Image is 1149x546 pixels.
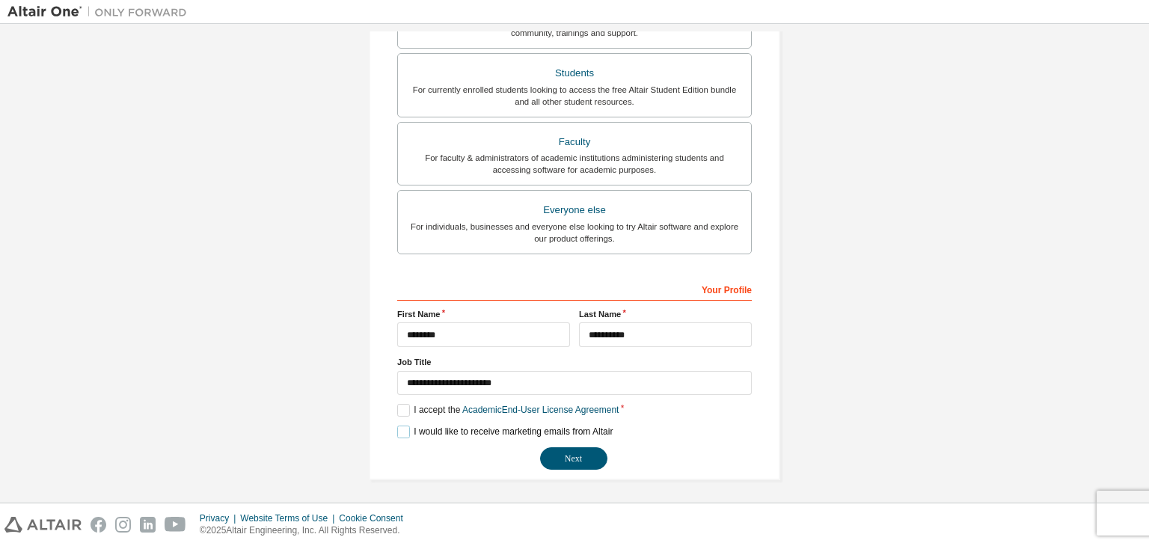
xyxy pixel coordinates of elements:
[407,132,742,153] div: Faculty
[7,4,194,19] img: Altair One
[407,200,742,221] div: Everyone else
[4,517,82,533] img: altair_logo.svg
[397,404,619,417] label: I accept the
[407,84,742,108] div: For currently enrolled students looking to access the free Altair Student Edition bundle and all ...
[397,308,570,320] label: First Name
[200,524,412,537] p: © 2025 Altair Engineering, Inc. All Rights Reserved.
[397,277,752,301] div: Your Profile
[407,221,742,245] div: For individuals, businesses and everyone else looking to try Altair software and explore our prod...
[397,426,613,438] label: I would like to receive marketing emails from Altair
[165,517,186,533] img: youtube.svg
[407,152,742,176] div: For faculty & administrators of academic institutions administering students and accessing softwa...
[200,512,240,524] div: Privacy
[240,512,339,524] div: Website Terms of Use
[462,405,619,415] a: Academic End-User License Agreement
[579,308,752,320] label: Last Name
[91,517,106,533] img: facebook.svg
[115,517,131,533] img: instagram.svg
[339,512,411,524] div: Cookie Consent
[140,517,156,533] img: linkedin.svg
[407,63,742,84] div: Students
[540,447,607,470] button: Next
[397,356,752,368] label: Job Title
